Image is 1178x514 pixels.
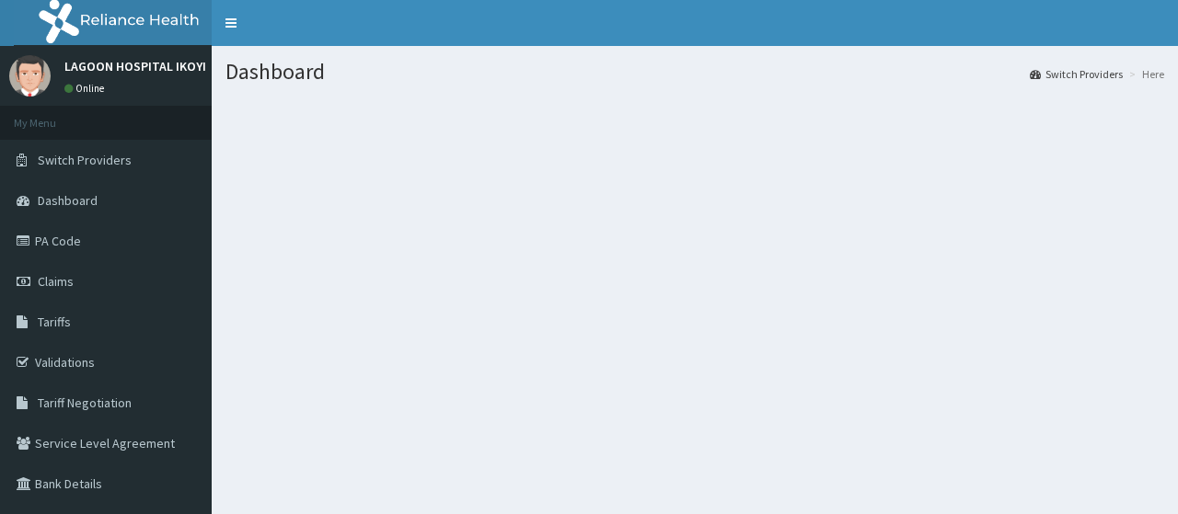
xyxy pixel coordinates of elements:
[38,152,132,168] span: Switch Providers
[38,314,71,330] span: Tariffs
[38,192,98,209] span: Dashboard
[1125,66,1164,82] li: Here
[64,60,206,73] p: LAGOON HOSPITAL IKOYI
[225,60,1164,84] h1: Dashboard
[9,55,51,97] img: User Image
[38,394,132,411] span: Tariff Negotiation
[64,82,109,95] a: Online
[38,273,74,290] span: Claims
[1030,66,1123,82] a: Switch Providers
